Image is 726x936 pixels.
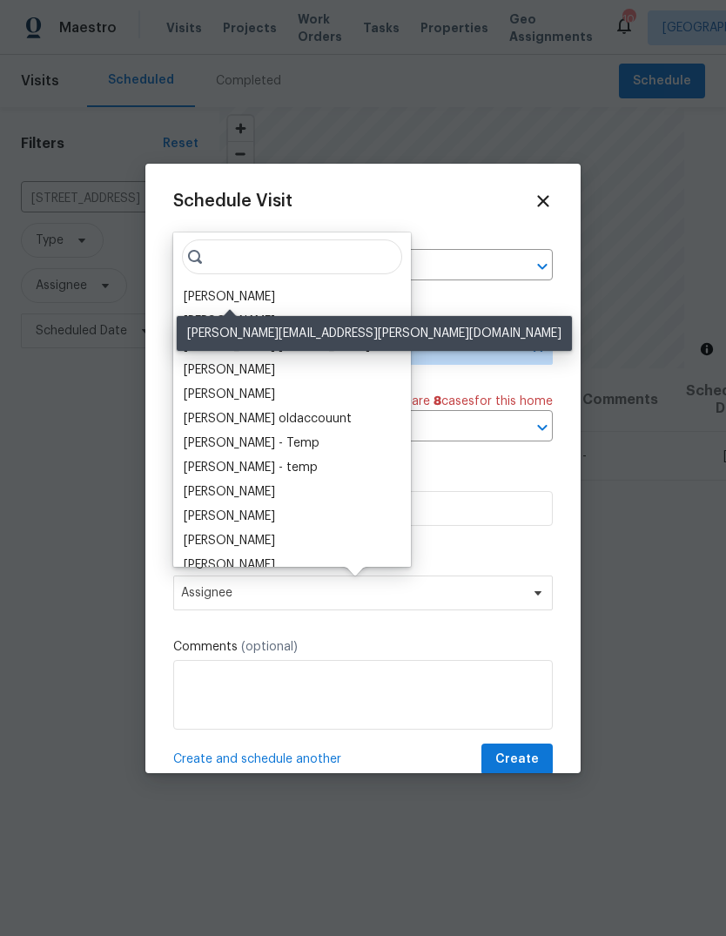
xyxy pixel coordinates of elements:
[184,288,275,306] div: [PERSON_NAME]
[184,386,275,403] div: [PERSON_NAME]
[184,361,275,379] div: [PERSON_NAME]
[184,434,319,452] div: [PERSON_NAME] - Temp
[379,393,553,410] span: There are case s for this home
[181,586,522,600] span: Assignee
[184,313,275,330] div: [PERSON_NAME]
[530,415,555,440] button: Open
[534,192,553,211] span: Close
[173,638,553,656] label: Comments
[184,508,275,525] div: [PERSON_NAME]
[184,556,275,574] div: [PERSON_NAME]
[530,254,555,279] button: Open
[173,232,553,249] label: Home
[184,459,318,476] div: [PERSON_NAME] - temp
[495,749,539,771] span: Create
[434,395,441,407] span: 8
[184,410,352,428] div: [PERSON_NAME] oldaccouunt
[177,316,572,351] div: [PERSON_NAME][EMAIL_ADDRESS][PERSON_NAME][DOMAIN_NAME]
[184,483,275,501] div: [PERSON_NAME]
[184,532,275,549] div: [PERSON_NAME]
[481,744,553,776] button: Create
[241,641,298,653] span: (optional)
[173,192,292,210] span: Schedule Visit
[173,751,341,768] span: Create and schedule another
